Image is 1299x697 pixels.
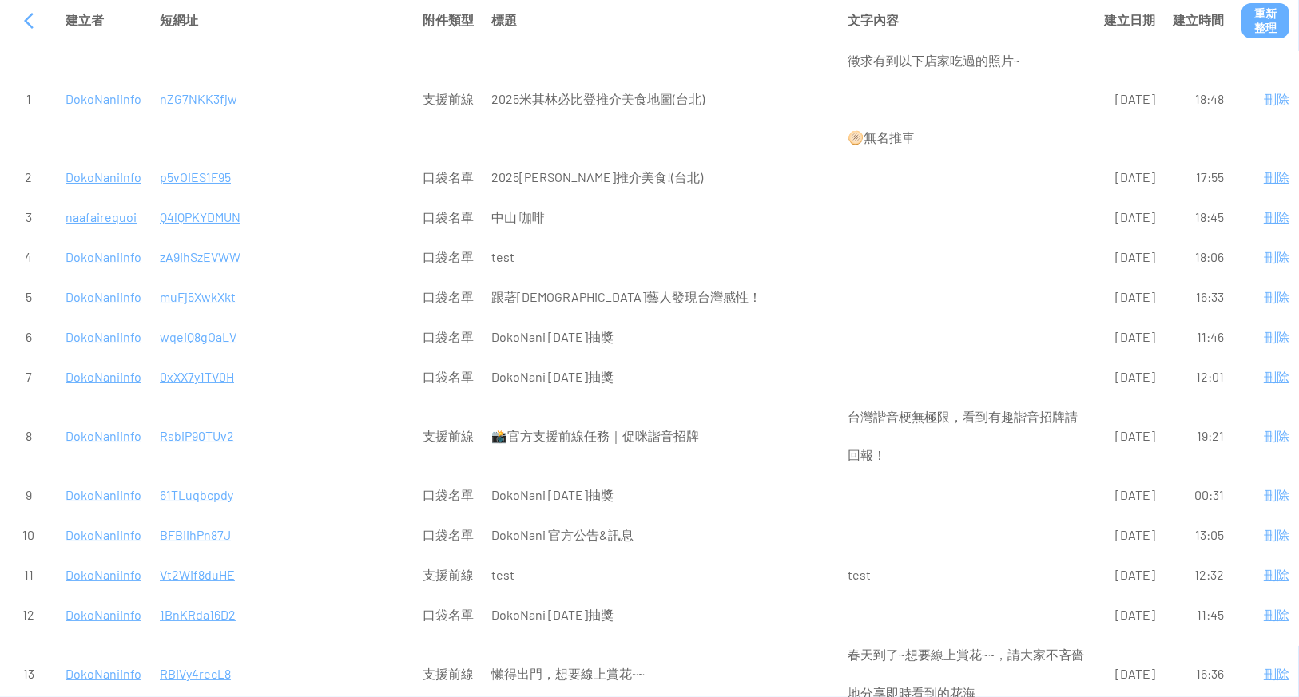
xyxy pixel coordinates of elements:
[160,238,405,276] p: zA9IhSzEVWW
[1241,318,1289,356] p: 刪除
[66,2,142,40] p: 建立者
[10,476,48,514] p: 9
[1173,80,1224,118] p: 18:48
[10,318,48,356] p: 6
[491,596,831,634] p: DokoNani [DATE]抽獎
[1173,318,1224,356] p: 11:46
[160,198,405,236] p: Q4lQPKYDMUN
[423,198,474,236] p: 口袋名單
[66,358,142,396] p: DokoNaniInfo
[1241,238,1289,276] p: 刪除
[491,516,831,554] p: DokoNani 官方公告&訊息
[423,80,474,118] p: 支援前線
[423,278,474,316] p: 口袋名單
[423,358,474,396] p: 口袋名單
[1104,516,1155,554] p: [DATE]
[160,417,405,455] p: RsbiP90TUv2
[1104,318,1155,356] p: [DATE]
[491,655,831,693] p: 懶得出門，想要線上賞花~~
[10,655,48,693] p: 13
[66,158,142,196] p: DokoNaniInfo
[66,476,142,514] p: DokoNaniInfo
[160,476,405,514] p: 61TLuqbcpdy
[66,655,142,693] p: DokoNaniInfo
[423,596,474,634] p: 口袋名單
[491,318,831,356] p: DokoNani [DATE]抽獎
[1104,198,1155,236] p: [DATE]
[1241,198,1289,236] p: 刪除
[491,358,831,396] p: DokoNani [DATE]抽獎
[160,318,405,356] p: wqeIQ8gOaLV
[1241,655,1289,693] p: 刪除
[423,476,474,514] p: 口袋名單
[160,158,405,196] p: p5vOIES1F95
[491,198,831,236] p: 中山 咖啡
[1173,556,1224,594] p: 12:32
[10,158,48,196] p: 2
[423,318,474,356] p: 口袋名單
[1241,158,1289,196] p: 刪除
[1104,556,1155,594] p: [DATE]
[1173,516,1224,554] p: 13:05
[1104,2,1155,40] p: 建立日期
[66,556,142,594] p: DokoNaniInfo
[491,417,831,455] p: 📸官方支援前線任務｜促咪諧音招牌
[423,417,474,455] p: 支援前線
[10,358,48,396] p: 7
[160,516,405,554] p: BFBIIhPn87J
[491,80,831,118] p: 2025米其林必比登推介美食地圖(台北)
[66,516,142,554] p: DokoNaniInfo
[66,80,142,118] p: DokoNaniInfo
[1241,80,1289,118] p: 刪除
[1241,556,1289,594] p: 刪除
[160,2,405,40] p: 短網址
[1173,358,1224,396] p: 12:01
[1173,278,1224,316] p: 16:33
[423,556,474,594] p: 支援前線
[423,2,474,40] p: 附件類型
[10,198,48,236] p: 3
[423,158,474,196] p: 口袋名單
[1173,2,1224,40] p: 建立時間
[1104,596,1155,634] p: [DATE]
[423,238,474,276] p: 口袋名單
[1241,3,1289,38] div: 重新整理
[1173,417,1224,455] p: 19:21
[491,158,831,196] p: 2025[PERSON_NAME]推介美食!(台北)
[491,278,831,316] p: 跟著[DEMOGRAPHIC_DATA]藝人發現台灣感性！
[10,556,48,594] p: 11
[66,198,142,236] p: naafairequoi
[1241,358,1289,396] p: 刪除
[1104,417,1155,455] p: [DATE]
[10,596,48,634] p: 12
[1104,655,1155,693] p: [DATE]
[423,516,474,554] p: 口袋名單
[10,278,48,316] p: 5
[1173,198,1224,236] p: 18:45
[848,2,1086,40] p: 文字內容
[160,556,405,594] p: Vt2WIf8duHE
[1104,278,1155,316] p: [DATE]
[848,42,1086,156] p: 徵求有到以下店家吃過的照片~ 🫓無名推車
[66,318,142,356] p: DokoNaniInfo
[848,556,1086,594] p: test
[848,398,1086,474] p: 台灣諧音梗無極限，看到有趣諧音招牌請回報！
[1104,158,1155,196] p: [DATE]
[1173,596,1224,634] p: 11:45
[1173,476,1224,514] p: 00:31
[1241,516,1289,554] p: 刪除
[1173,655,1224,693] p: 16:36
[1104,358,1155,396] p: [DATE]
[66,417,142,455] p: DokoNaniInfo
[160,655,405,693] p: RBIVy4recL8
[423,655,474,693] p: 支援前線
[1241,278,1289,316] p: 刪除
[1104,476,1155,514] p: [DATE]
[491,476,831,514] p: DokoNani [DATE]抽獎
[10,80,48,118] p: 1
[491,2,831,40] p: 標題
[160,80,405,118] p: nZG7NKK3fjw
[10,417,48,455] p: 8
[1173,158,1224,196] p: 17:55
[1173,238,1224,276] p: 18:06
